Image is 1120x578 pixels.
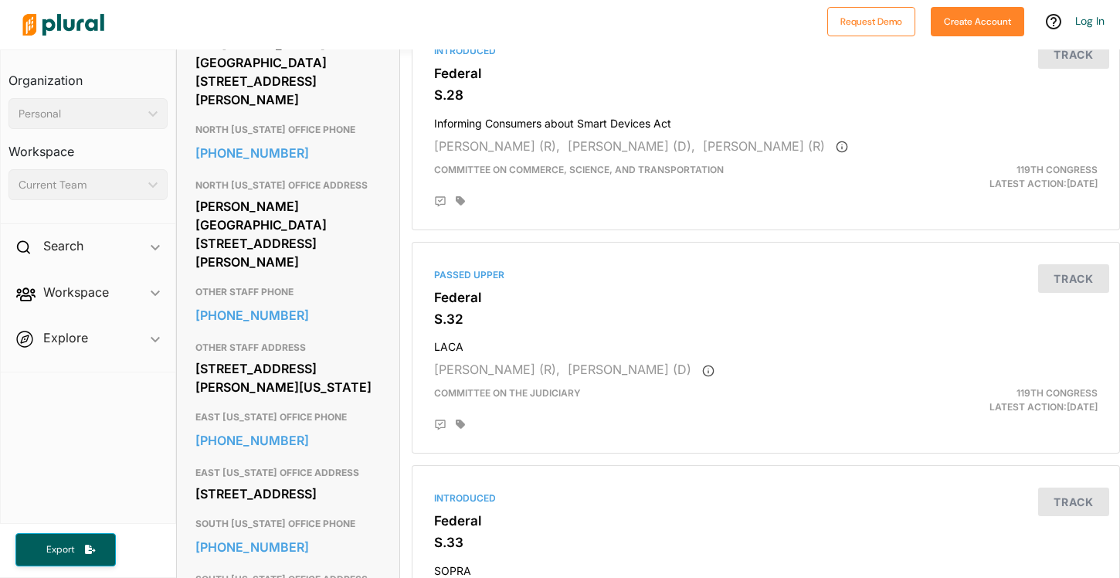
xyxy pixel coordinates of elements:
[931,12,1024,29] a: Create Account
[434,195,446,208] div: Add Position Statement
[195,121,382,139] h3: NORTH [US_STATE] OFFICE PHONE
[195,357,382,399] div: [STREET_ADDRESS][PERSON_NAME][US_STATE]
[195,429,382,452] a: [PHONE_NUMBER]
[195,464,382,482] h3: EAST [US_STATE] OFFICE ADDRESS
[456,195,465,206] div: Add tags
[931,7,1024,36] button: Create Account
[434,268,1098,282] div: Passed Upper
[8,58,168,92] h3: Organization
[195,32,382,111] div: The [PERSON_NAME][GEOGRAPHIC_DATA] [STREET_ADDRESS][PERSON_NAME]
[434,491,1098,505] div: Introduced
[195,141,382,165] a: [PHONE_NUMBER]
[456,419,465,430] div: Add tags
[568,362,691,377] span: [PERSON_NAME] (D)
[434,419,446,431] div: Add Position Statement
[1038,40,1109,69] button: Track
[881,163,1109,191] div: Latest Action: [DATE]
[827,12,915,29] a: Request Demo
[1038,264,1109,293] button: Track
[434,138,560,154] span: [PERSON_NAME] (R),
[195,338,382,357] h3: OTHER STAFF ADDRESS
[1016,387,1098,399] span: 119th Congress
[434,513,1098,529] h3: Federal
[36,543,85,556] span: Export
[195,515,382,533] h3: SOUTH [US_STATE] OFFICE PHONE
[434,66,1098,81] h3: Federal
[43,237,83,254] h2: Search
[195,535,382,559] a: [PHONE_NUMBER]
[19,106,142,122] div: Personal
[434,333,1098,354] h4: LACA
[434,290,1098,305] h3: Federal
[8,129,168,163] h3: Workspace
[434,164,724,175] span: Committee on Commerce, Science, and Transportation
[195,304,382,327] a: [PHONE_NUMBER]
[434,535,1098,550] h3: S.33
[827,7,915,36] button: Request Demo
[434,87,1098,103] h3: S.28
[195,195,382,274] div: [PERSON_NAME][GEOGRAPHIC_DATA] [STREET_ADDRESS][PERSON_NAME]
[19,177,142,193] div: Current Team
[434,110,1098,131] h4: Informing Consumers about Smart Devices Act
[434,311,1098,327] h3: S.32
[1038,488,1109,516] button: Track
[881,386,1109,414] div: Latest Action: [DATE]
[195,283,382,301] h3: OTHER STAFF PHONE
[1016,164,1098,175] span: 119th Congress
[703,138,825,154] span: [PERSON_NAME] (R)
[195,176,382,195] h3: NORTH [US_STATE] OFFICE ADDRESS
[434,362,560,377] span: [PERSON_NAME] (R),
[195,408,382,427] h3: EAST [US_STATE] OFFICE PHONE
[434,557,1098,578] h4: SOPRA
[15,533,116,566] button: Export
[195,482,382,505] div: [STREET_ADDRESS]
[568,138,695,154] span: [PERSON_NAME] (D),
[434,387,581,399] span: Committee on the Judiciary
[1075,14,1105,28] a: Log In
